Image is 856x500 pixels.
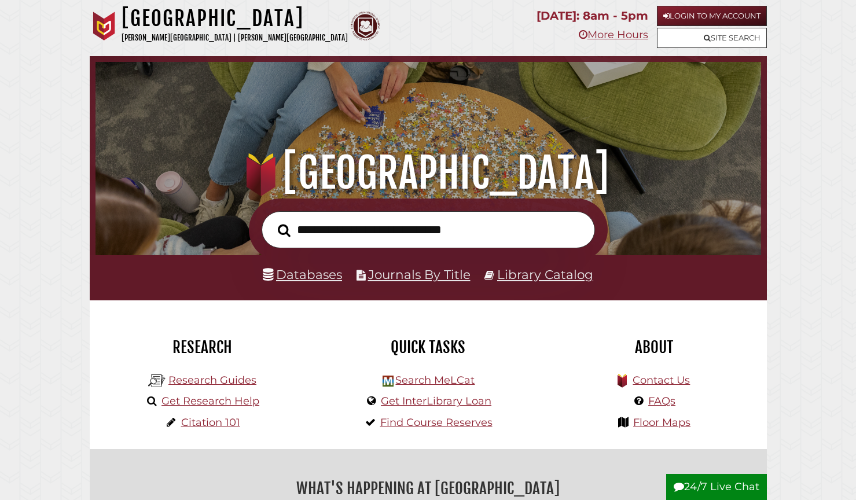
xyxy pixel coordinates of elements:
a: FAQs [648,395,675,407]
a: Site Search [657,28,767,48]
a: Floor Maps [633,416,690,429]
a: Get InterLibrary Loan [381,395,491,407]
a: Contact Us [633,374,690,387]
i: Search [278,223,291,237]
a: Databases [263,267,342,282]
h2: About [550,337,758,357]
a: Find Course Reserves [380,416,493,429]
h1: [GEOGRAPHIC_DATA] [108,148,748,198]
button: Search [272,220,296,240]
h1: [GEOGRAPHIC_DATA] [122,6,348,31]
a: More Hours [579,28,648,41]
img: Hekman Library Logo [383,376,394,387]
img: Calvin Theological Seminary [351,12,380,41]
p: [DATE]: 8am - 5pm [537,6,648,26]
a: Research Guides [168,374,256,387]
img: Hekman Library Logo [148,372,166,389]
a: Search MeLCat [395,374,475,387]
h2: Quick Tasks [324,337,532,357]
a: Get Research Help [161,395,259,407]
img: Calvin University [90,12,119,41]
a: Login to My Account [657,6,767,26]
a: Journals By Title [368,267,471,282]
p: [PERSON_NAME][GEOGRAPHIC_DATA] | [PERSON_NAME][GEOGRAPHIC_DATA] [122,31,348,45]
h2: Research [98,337,307,357]
a: Library Catalog [497,267,593,282]
a: Citation 101 [181,416,240,429]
